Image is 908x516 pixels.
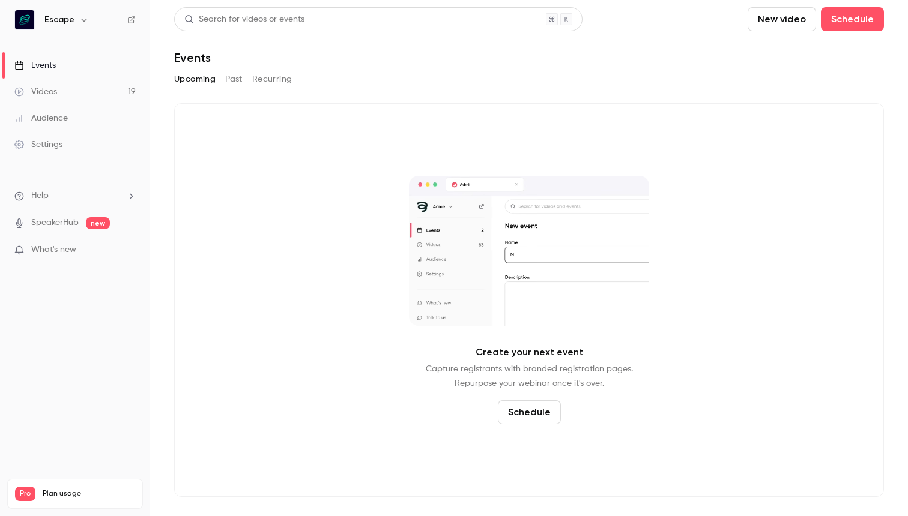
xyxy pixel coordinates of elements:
button: Past [225,70,243,89]
button: Recurring [252,70,292,89]
button: Schedule [821,7,884,31]
span: What's new [31,244,76,256]
div: Events [14,59,56,71]
span: Help [31,190,49,202]
p: Create your next event [476,345,583,359]
button: New video [748,7,816,31]
button: Schedule [498,400,561,424]
span: Pro [15,487,35,501]
button: Upcoming [174,70,216,89]
li: help-dropdown-opener [14,190,136,202]
div: Videos [14,86,57,98]
h6: Escape [44,14,74,26]
a: SpeakerHub [31,217,79,229]
iframe: Noticeable Trigger [121,245,136,256]
span: Plan usage [43,489,135,499]
div: Search for videos or events [184,13,304,26]
div: Audience [14,112,68,124]
div: Settings [14,139,62,151]
span: new [86,217,110,229]
p: Capture registrants with branded registration pages. Repurpose your webinar once it's over. [426,362,633,391]
h1: Events [174,50,211,65]
img: Escape [15,10,34,29]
